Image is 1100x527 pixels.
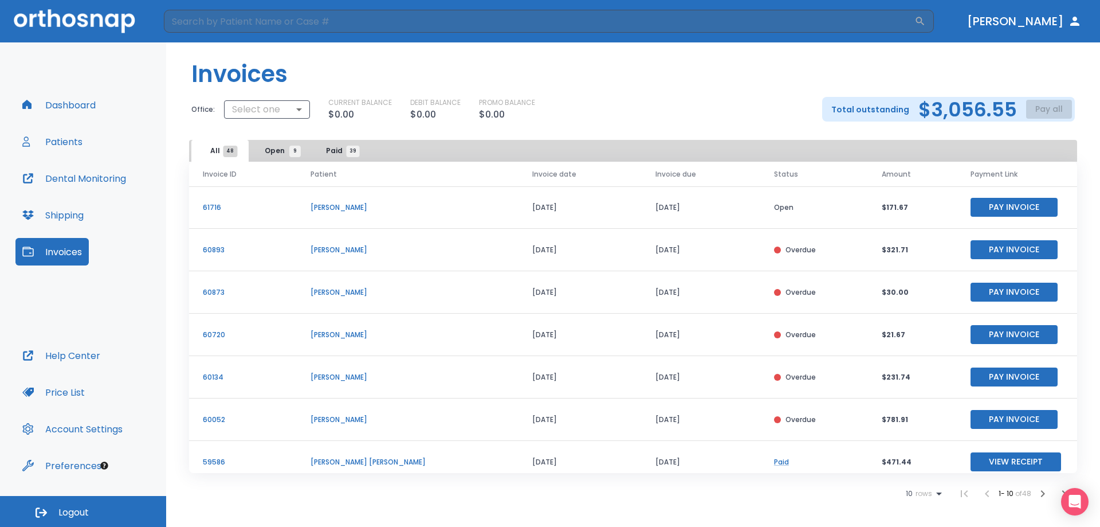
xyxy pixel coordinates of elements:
[882,245,943,255] p: $321.71
[15,91,103,119] button: Dashboard
[479,108,505,122] p: $0.00
[971,456,1061,466] a: View Receipt
[311,202,505,213] p: [PERSON_NAME]
[971,368,1058,387] button: Pay Invoice
[164,10,914,33] input: Search by Patient Name or Case #
[15,165,133,192] button: Dental Monitoring
[326,146,353,156] span: Paid
[518,229,642,271] td: [DATE]
[882,169,911,179] span: Amount
[15,415,129,443] button: Account Settings
[265,146,295,156] span: Open
[642,399,760,441] td: [DATE]
[191,140,370,162] div: tabs
[882,202,943,213] p: $171.67
[15,452,108,479] button: Preferences
[882,287,943,298] p: $30.00
[289,146,301,157] span: 9
[785,415,816,425] p: Overdue
[655,169,696,179] span: Invoice due
[882,372,943,382] p: $231.74
[1061,488,1089,516] div: Open Intercom Messenger
[518,314,642,356] td: [DATE]
[58,506,89,519] span: Logout
[346,146,359,157] span: 39
[203,330,283,340] p: 60720
[971,325,1058,344] button: Pay Invoice
[203,202,283,213] p: 61716
[642,441,760,483] td: [DATE]
[971,244,1058,254] a: Pay Invoice
[410,97,461,108] p: DEBIT BALANCE
[203,245,283,255] p: 60893
[311,415,505,425] p: [PERSON_NAME]
[518,441,642,483] td: [DATE]
[785,372,816,382] p: Overdue
[203,415,283,425] p: 60052
[882,457,943,467] p: $471.44
[14,9,135,33] img: Orthosnap
[971,287,1058,296] a: Pay Invoice
[203,287,283,298] p: 60873
[971,410,1058,429] button: Pay Invoice
[785,330,816,340] p: Overdue
[642,314,760,356] td: [DATE]
[15,238,89,266] button: Invoices
[224,98,310,121] div: Select one
[99,460,109,471] div: Tooltip anchor
[518,186,642,229] td: [DATE]
[311,330,505,340] p: [PERSON_NAME]
[882,330,943,340] p: $21.67
[918,101,1017,118] h2: $3,056.55
[410,108,436,122] p: $0.00
[311,287,505,298] p: [PERSON_NAME]
[311,169,337,179] span: Patient
[328,108,354,122] p: $0.00
[311,245,505,255] p: [PERSON_NAME]
[328,97,392,108] p: CURRENT BALANCE
[971,372,1058,381] a: Pay Invoice
[774,457,789,467] a: Paid
[642,229,760,271] td: [DATE]
[311,457,505,467] p: [PERSON_NAME] [PERSON_NAME]
[15,342,107,369] button: Help Center
[1015,489,1031,498] span: of 48
[913,490,932,498] span: rows
[479,97,535,108] p: PROMO BALANCE
[971,329,1058,339] a: Pay Invoice
[642,186,760,229] td: [DATE]
[15,201,91,229] button: Shipping
[203,372,283,382] p: 60134
[203,457,283,467] p: 59586
[971,240,1058,259] button: Pay Invoice
[15,128,89,155] button: Patients
[642,356,760,399] td: [DATE]
[223,146,237,157] span: 48
[785,287,816,298] p: Overdue
[971,452,1061,471] button: View Receipt
[831,103,909,116] p: Total outstanding
[971,198,1058,217] button: Pay Invoice
[210,146,230,156] span: All
[191,57,288,91] h1: Invoices
[203,169,237,179] span: Invoice ID
[15,378,92,406] button: Price List
[882,415,943,425] p: $781.91
[642,271,760,314] td: [DATE]
[999,489,1015,498] span: 1 - 10
[962,11,1086,32] button: [PERSON_NAME]
[518,271,642,314] td: [DATE]
[191,104,215,115] p: Office:
[971,283,1058,302] button: Pay Invoice
[532,169,576,179] span: Invoice date
[311,372,505,382] p: [PERSON_NAME]
[971,414,1058,424] a: Pay Invoice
